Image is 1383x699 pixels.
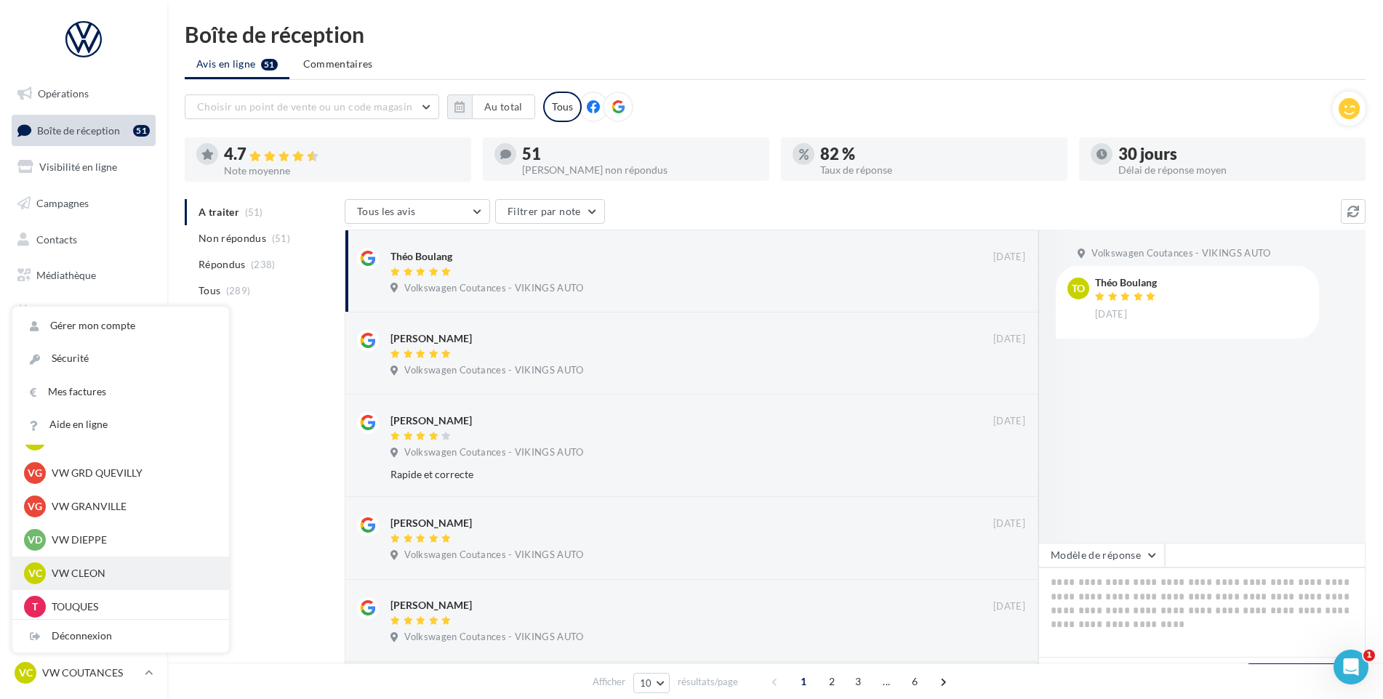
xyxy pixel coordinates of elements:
[9,296,159,327] a: Calendrier
[404,446,583,459] span: Volkswagen Coutances - VIKINGS AUTO
[846,670,870,693] span: 3
[993,251,1025,264] span: [DATE]
[28,499,42,514] span: VG
[9,78,159,109] a: Opérations
[522,165,758,175] div: [PERSON_NAME] non répondus
[404,631,583,644] span: Volkswagen Coutances - VIKINGS AUTO
[52,533,212,547] p: VW DIEPPE
[52,499,212,514] p: VW GRANVILLE
[199,231,266,246] span: Non répondus
[52,466,212,480] p: VW GRD QUEVILLY
[197,100,412,113] span: Choisir un point de vente ou un code magasin
[390,598,472,613] div: [PERSON_NAME]
[993,333,1025,346] span: [DATE]
[12,408,229,441] a: Aide en ligne
[52,566,212,581] p: VW CLEON
[52,599,212,614] p: TOUQUES
[903,670,926,693] span: 6
[543,92,582,122] div: Tous
[185,23,1366,45] div: Boîte de réception
[345,199,490,224] button: Tous les avis
[447,94,535,119] button: Au total
[199,257,246,272] span: Répondus
[522,146,758,162] div: 51
[19,666,33,680] span: VC
[28,566,42,581] span: VC
[9,152,159,182] a: Visibilité en ligne
[12,620,229,652] div: Déconnexion
[820,146,1056,162] div: 82 %
[32,599,38,614] span: T
[1072,281,1085,296] span: To
[38,87,89,100] span: Opérations
[390,516,472,530] div: [PERSON_NAME]
[404,364,583,377] span: Volkswagen Coutances - VIKINGS AUTO
[390,413,472,428] div: [PERSON_NAME]
[792,670,815,693] span: 1
[28,533,42,547] span: VD
[390,249,452,264] div: Théo Boulang
[12,342,229,375] a: Sécurité
[640,677,652,689] span: 10
[9,333,159,376] a: PLV et print personnalisable
[1118,165,1354,175] div: Délai de réponse moyen
[357,205,416,217] span: Tous les avis
[875,670,898,693] span: ...
[36,305,85,318] span: Calendrier
[9,381,159,424] a: Campagnes DataOnDemand
[9,225,159,255] a: Contacts
[1095,308,1127,321] span: [DATE]
[993,600,1025,613] span: [DATE]
[404,549,583,562] span: Volkswagen Coutances - VIKINGS AUTO
[36,197,89,209] span: Campagnes
[224,146,460,163] div: 4.7
[133,125,150,137] div: 51
[37,124,120,136] span: Boîte de réception
[678,675,738,689] span: résultats/page
[1091,247,1270,260] span: Volkswagen Coutances - VIKINGS AUTO
[993,415,1025,428] span: [DATE]
[39,161,117,173] span: Visibilité en ligne
[12,659,156,687] a: VC VW COUTANCES
[390,331,472,346] div: [PERSON_NAME]
[12,376,229,408] a: Mes factures
[633,673,670,693] button: 10
[1118,146,1354,162] div: 30 jours
[993,517,1025,530] span: [DATE]
[28,466,42,480] span: VG
[404,282,583,295] span: Volkswagen Coutances - VIKINGS AUTO
[472,94,535,119] button: Au total
[251,259,276,270] span: (238)
[390,467,931,482] div: Rapide et correcte
[185,94,439,119] button: Choisir un point de vente ou un code magasin
[224,166,460,176] div: Note moyenne
[42,666,139,680] p: VW COUTANCES
[1038,543,1165,567] button: Modèle de réponse
[36,233,77,245] span: Contacts
[199,283,220,298] span: Tous
[303,57,373,71] span: Commentaires
[9,188,159,219] a: Campagnes
[820,670,843,693] span: 2
[1363,650,1375,661] span: 1
[1334,650,1368,684] iframe: Intercom live chat
[272,233,290,244] span: (51)
[495,199,605,224] button: Filtrer par note
[593,675,625,689] span: Afficher
[226,285,251,296] span: (289)
[12,310,229,342] a: Gérer mon compte
[9,115,159,146] a: Boîte de réception51
[820,165,1056,175] div: Taux de réponse
[1095,278,1159,288] div: Théo Boulang
[36,269,96,281] span: Médiathèque
[9,260,159,291] a: Médiathèque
